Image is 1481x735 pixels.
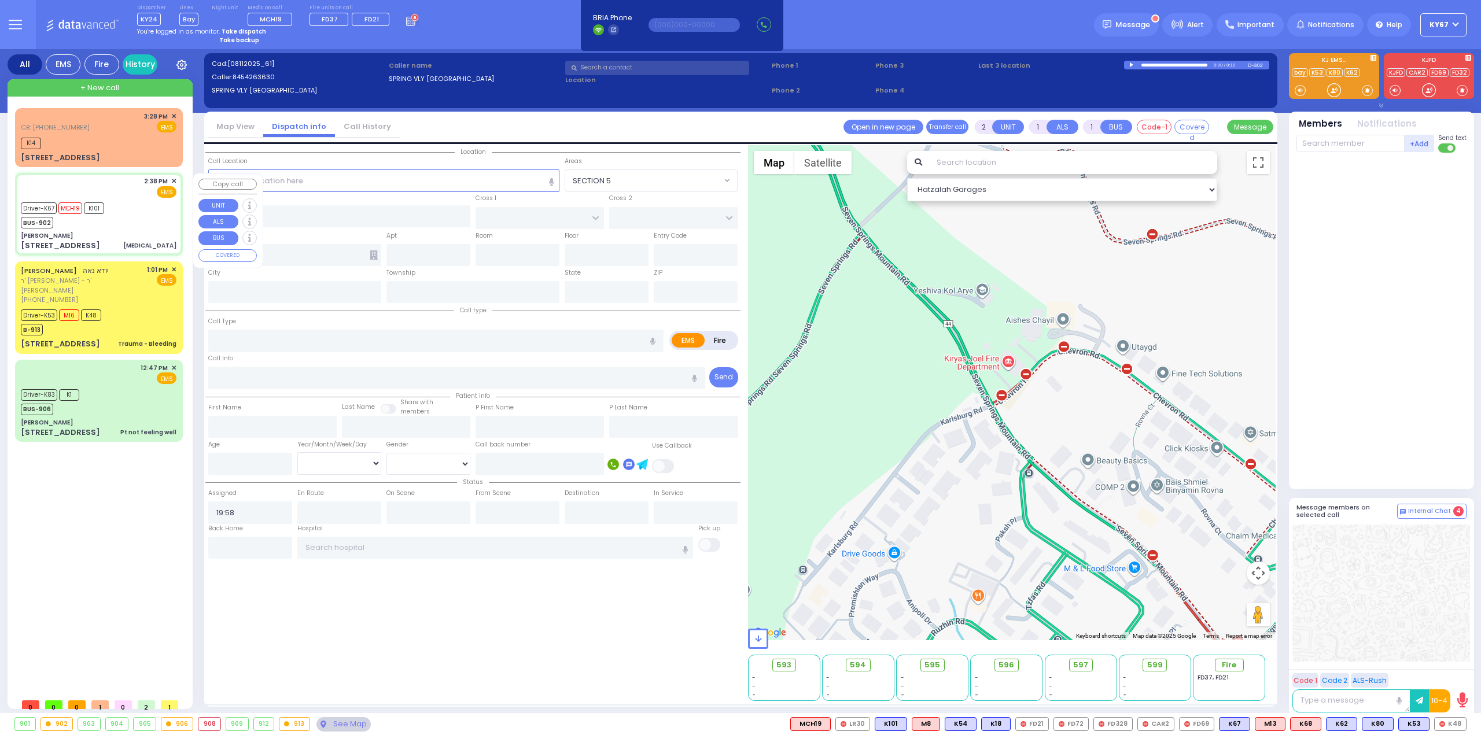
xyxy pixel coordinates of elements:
[1430,20,1449,30] span: KY67
[1143,721,1148,727] img: red-radio-icon.svg
[593,13,632,23] span: BRIA Phone
[91,700,109,709] span: 1
[912,717,940,731] div: M8
[106,718,128,730] div: 904
[84,202,104,214] span: K101
[21,266,77,275] a: [PERSON_NAME]
[208,440,220,449] label: Age
[565,75,768,85] label: Location
[1184,721,1190,727] img: red-radio-icon.svg
[1326,717,1357,731] div: BLS
[198,179,257,190] button: Copy call
[457,478,489,486] span: Status
[208,121,263,132] a: Map View
[999,659,1014,671] span: 596
[1387,68,1405,77] a: KJFD
[875,717,907,731] div: BLS
[901,690,904,699] span: -
[59,389,79,401] span: K1
[171,265,176,275] span: ✕
[198,231,238,245] button: BUS
[1296,135,1405,152] input: Search member
[198,249,257,262] button: COVERED
[654,268,662,278] label: ZIP
[123,54,157,75] a: History
[157,121,176,132] span: EMS
[226,718,248,730] div: 909
[1174,120,1209,134] button: Covered
[1429,68,1449,77] a: FD69
[212,5,238,12] label: Night unit
[21,427,100,438] div: [STREET_ADDRESS]
[21,338,100,350] div: [STREET_ADDRESS]
[454,306,492,315] span: Call type
[208,157,248,166] label: Call Location
[1309,68,1325,77] a: K53
[144,112,168,121] span: 3:28 PM
[179,13,198,26] span: Bay
[790,717,831,731] div: ALS
[21,418,73,427] div: [PERSON_NAME]
[752,682,756,690] span: -
[21,240,100,252] div: [STREET_ADDRESS]
[233,72,275,82] span: 8454263630
[1290,717,1321,731] div: ALS
[342,402,375,412] label: Last Name
[147,265,168,274] span: 1:01 PM
[698,524,720,533] label: Pick up
[1093,717,1133,731] div: FD328
[208,169,560,191] input: Search location here
[1049,690,1052,699] span: -
[1219,717,1250,731] div: K67
[15,718,35,730] div: 901
[850,659,866,671] span: 594
[975,673,978,682] span: -
[752,690,756,699] span: -
[144,177,168,186] span: 2:38 PM
[1296,504,1397,519] h5: Message members on selected call
[450,391,496,400] span: Patient info
[752,673,756,682] span: -
[826,673,830,682] span: -
[1398,717,1430,731] div: BLS
[654,231,687,241] label: Entry Code
[672,333,705,348] label: EMS
[81,309,101,321] span: K48
[1438,134,1467,142] span: Send text
[310,5,393,12] label: Fire units on call
[1308,20,1354,30] span: Notifications
[208,489,237,498] label: Assigned
[263,121,335,132] a: Dispatch info
[975,690,978,699] span: -
[901,673,904,682] span: -
[370,250,378,260] span: Other building occupants
[400,398,433,407] small: Share with
[21,295,78,304] span: [PHONE_NUMBER]
[1453,506,1464,516] span: 4
[1237,20,1274,30] span: Important
[1397,504,1467,519] button: Internal Chat 4
[776,659,791,671] span: 593
[386,268,415,278] label: Township
[21,404,53,415] span: BUS-906
[118,339,176,348] div: Trauma - Bleeding
[1320,673,1349,688] button: Code 2
[227,59,274,68] span: [08112025_61]
[1247,603,1270,626] button: Drag Pegman onto the map to open Street View
[1429,689,1450,712] button: 10-4
[21,123,90,132] span: CB: [PHONE_NUMBER]
[1073,659,1088,671] span: 597
[709,367,738,387] button: Send
[21,389,57,401] span: Driver-K83
[1420,13,1467,36] button: KY67
[248,5,296,12] label: Medic on call
[68,700,86,709] span: 0
[992,120,1024,134] button: UNIT
[1357,117,1417,131] button: Notifications
[1292,673,1318,688] button: Code 1
[222,27,266,36] strong: Take dispatch
[1362,717,1394,731] div: BLS
[835,717,870,731] div: LR30
[123,241,176,250] div: [MEDICAL_DATA]
[573,175,611,187] span: SECTION 5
